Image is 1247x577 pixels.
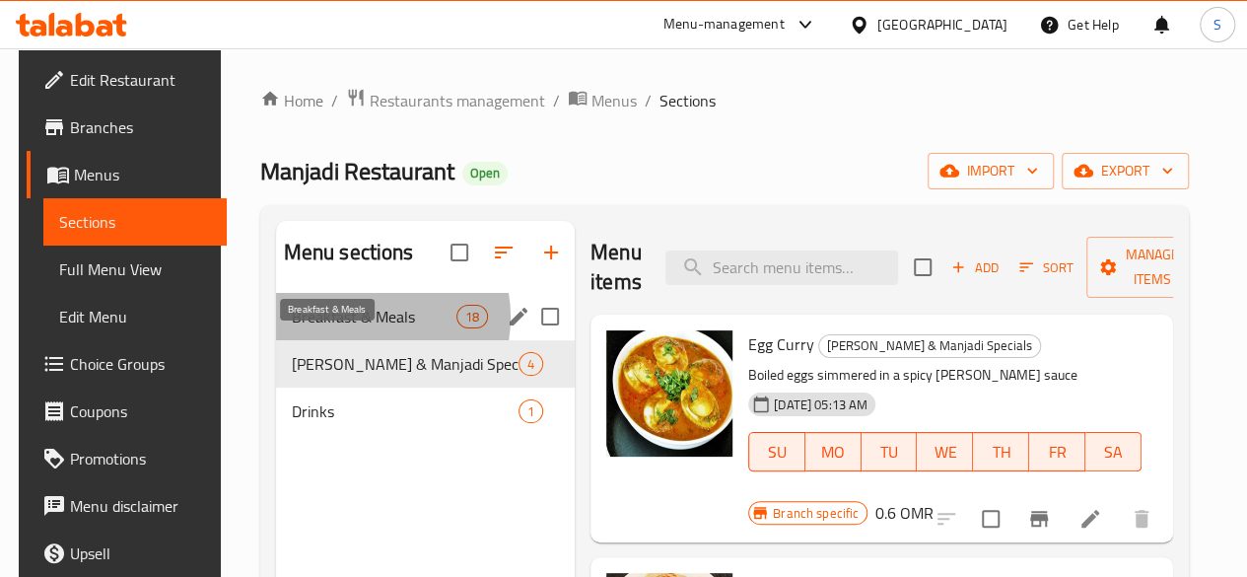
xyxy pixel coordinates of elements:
[1085,432,1142,471] button: SA
[925,438,965,467] span: WE
[1015,495,1063,542] button: Branch-specific-item
[370,89,545,112] span: Restaurants management
[59,210,211,234] span: Sections
[1213,14,1221,36] span: S
[519,399,543,423] div: items
[276,388,575,435] div: Drinks1
[981,438,1021,467] span: TH
[439,232,480,273] span: Select all sections
[27,435,227,482] a: Promotions
[943,159,1038,183] span: import
[27,482,227,530] a: Menu disclaimer
[973,432,1029,471] button: TH
[1086,237,1218,298] button: Manage items
[527,229,575,276] button: Add section
[276,293,575,340] div: Breakfast & Meals18edit
[1006,252,1086,283] span: Sort items
[59,305,211,328] span: Edit Menu
[948,256,1002,279] span: Add
[462,162,508,185] div: Open
[862,432,918,471] button: TU
[1102,243,1203,292] span: Manage items
[659,89,716,112] span: Sections
[284,238,414,267] h2: Menu sections
[1078,507,1102,531] a: Edit menu item
[27,56,227,104] a: Edit Restaurant
[663,13,785,36] div: Menu-management
[1019,256,1074,279] span: Sort
[260,89,323,112] a: Home
[877,14,1007,36] div: [GEOGRAPHIC_DATA]
[276,285,575,443] nav: Menu sections
[27,104,227,151] a: Branches
[1093,438,1134,467] span: SA
[917,432,973,471] button: WE
[27,151,227,198] a: Menus
[462,165,508,181] span: Open
[70,352,211,376] span: Choice Groups
[1077,159,1173,183] span: export
[869,438,910,467] span: TU
[27,388,227,435] a: Coupons
[457,308,487,326] span: 18
[591,89,637,112] span: Menus
[943,252,1006,283] span: Add item
[70,115,211,139] span: Branches
[346,88,545,113] a: Restaurants management
[59,257,211,281] span: Full Menu View
[70,447,211,470] span: Promotions
[943,252,1006,283] button: Add
[590,238,642,297] h2: Menu items
[456,305,488,328] div: items
[292,352,519,376] div: Curry & Manjadi Specials
[292,352,519,376] span: [PERSON_NAME] & Manjadi Specials
[520,402,542,421] span: 1
[1118,495,1165,542] button: delete
[1062,153,1189,189] button: export
[43,246,227,293] a: Full Menu View
[766,396,875,414] span: [DATE] 05:13 AM
[1014,252,1078,283] button: Sort
[757,438,797,467] span: SU
[43,293,227,340] a: Edit Menu
[665,251,898,285] input: search
[818,334,1041,358] div: Curry & Manjadi Specials
[70,494,211,518] span: Menu disclaimer
[27,340,227,388] a: Choice Groups
[27,530,227,577] a: Upsell
[504,302,533,331] button: edit
[520,355,542,374] span: 4
[292,399,519,423] span: Drinks
[1037,438,1077,467] span: FR
[748,329,814,359] span: Egg Curry
[748,432,805,471] button: SU
[276,340,575,388] div: [PERSON_NAME] & Manjadi Specials4
[813,438,854,467] span: MO
[1029,432,1085,471] button: FR
[519,352,543,376] div: items
[70,541,211,565] span: Upsell
[43,198,227,246] a: Sections
[928,153,1054,189] button: import
[819,334,1040,357] span: [PERSON_NAME] & Manjadi Specials
[645,89,652,112] li: /
[553,89,560,112] li: /
[970,498,1011,540] span: Select to update
[260,88,1189,113] nav: breadcrumb
[568,88,637,113] a: Menus
[70,399,211,423] span: Coupons
[765,504,866,523] span: Branch specific
[805,432,862,471] button: MO
[292,305,456,328] span: Breakfast & Meals
[480,229,527,276] span: Sort sections
[902,247,943,288] span: Select section
[260,149,454,193] span: Manjadi Restaurant
[606,330,732,457] img: Egg Curry
[74,163,211,186] span: Menus
[70,68,211,92] span: Edit Restaurant
[748,363,1142,388] p: Boiled eggs simmered in a spicy [PERSON_NAME] sauce
[875,499,934,527] h6: 0.6 OMR
[331,89,338,112] li: /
